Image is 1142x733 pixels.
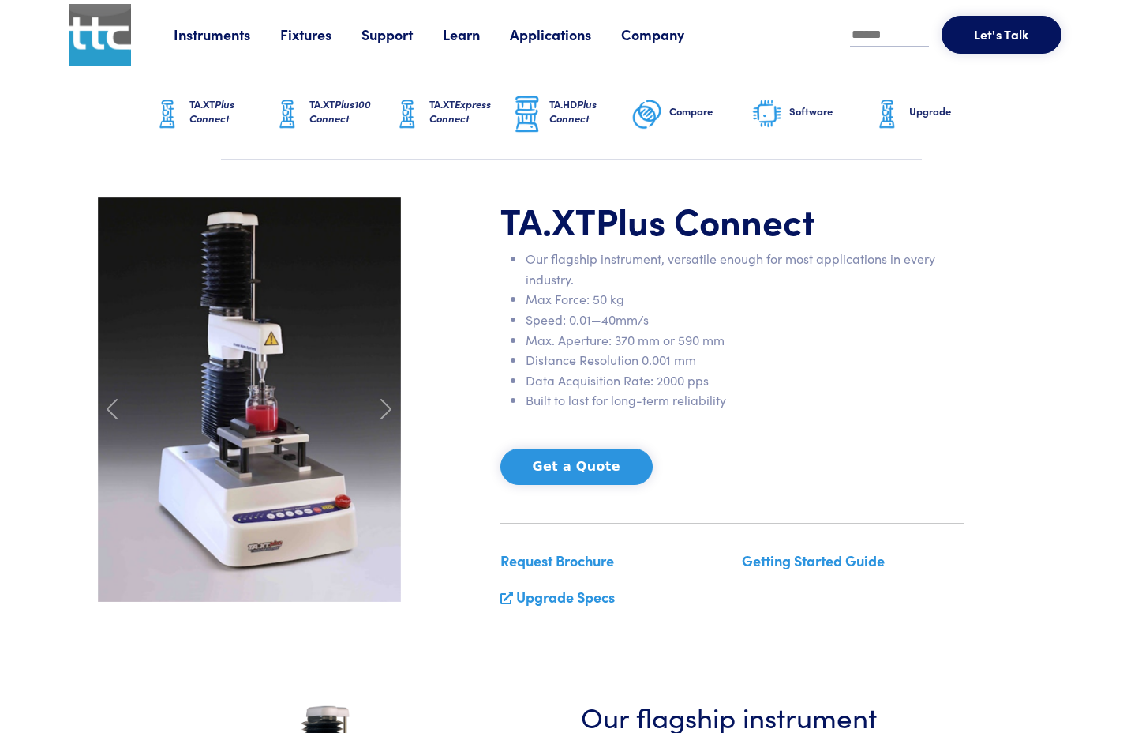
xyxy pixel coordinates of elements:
[98,197,401,602] img: carousel-ta-xt-plus-bloom.jpg
[429,97,511,126] h6: TA.XT
[271,70,391,159] a: TA.XTPlus100 Connect
[500,551,614,570] a: Request Brochure
[443,24,510,44] a: Learn
[500,449,653,485] button: Get a Quote
[309,97,391,126] h6: TA.XT
[789,104,871,118] h6: Software
[751,98,783,131] img: software-graphic.png
[271,95,303,134] img: ta-xt-graphic.png
[526,249,964,289] li: Our flagship instrument, versatile enough for most applications in every industry.
[516,587,615,607] a: Upgrade Specs
[361,24,443,44] a: Support
[152,95,183,134] img: ta-xt-graphic.png
[909,104,991,118] h6: Upgrade
[280,24,361,44] a: Fixtures
[669,104,751,118] h6: Compare
[526,390,964,411] li: Built to last for long-term reliability
[391,95,423,134] img: ta-xt-graphic.png
[596,194,815,245] span: Plus Connect
[526,289,964,310] li: Max Force: 50 kg
[526,330,964,351] li: Max. Aperture: 370 mm or 590 mm
[500,197,964,243] h1: TA.XT
[152,70,271,159] a: TA.XTPlus Connect
[742,551,885,570] a: Getting Started Guide
[621,24,714,44] a: Company
[429,96,491,126] span: Express Connect
[511,70,631,159] a: TA.HDPlus Connect
[526,310,964,330] li: Speed: 0.01—40mm/s
[309,96,371,126] span: Plus100 Connect
[510,24,621,44] a: Applications
[631,95,663,134] img: compare-graphic.png
[189,96,234,126] span: Plus Connect
[871,95,903,134] img: ta-xt-graphic.png
[942,16,1061,54] button: Let's Talk
[526,370,964,391] li: Data Acquisition Rate: 2000 pps
[189,97,271,126] h6: TA.XT
[526,350,964,370] li: Distance Resolution 0.001 mm
[751,70,871,159] a: Software
[549,97,631,126] h6: TA.HD
[871,70,991,159] a: Upgrade
[174,24,280,44] a: Instruments
[391,70,511,159] a: TA.XTExpress Connect
[631,70,751,159] a: Compare
[511,94,543,135] img: ta-hd-graphic.png
[69,4,131,66] img: ttc_logo_1x1_v1.0.png
[549,96,597,126] span: Plus Connect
